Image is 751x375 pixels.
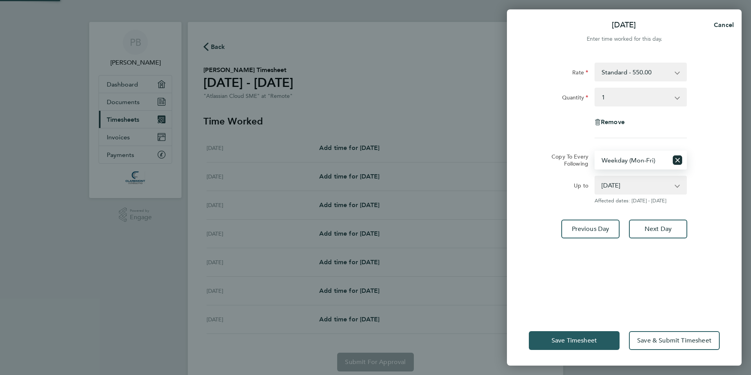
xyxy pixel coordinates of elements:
span: Save & Submit Timesheet [637,337,711,344]
div: Enter time worked for this day. [507,34,742,44]
button: Cancel [701,17,742,33]
span: Next Day [645,225,672,233]
button: Remove [595,119,625,125]
button: Next Day [629,220,687,238]
span: Cancel [711,21,734,29]
label: Rate [572,69,588,78]
span: Remove [601,118,625,126]
span: Previous Day [572,225,609,233]
p: [DATE] [612,20,636,31]
button: Reset selection [673,151,682,169]
label: Copy To Every Following [545,153,588,167]
label: Up to [574,182,588,191]
button: Previous Day [561,220,620,238]
label: Quantity [562,94,588,103]
button: Save & Submit Timesheet [629,331,720,350]
span: Save Timesheet [552,337,597,344]
span: Affected dates: [DATE] - [DATE] [595,198,687,204]
button: Save Timesheet [529,331,620,350]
